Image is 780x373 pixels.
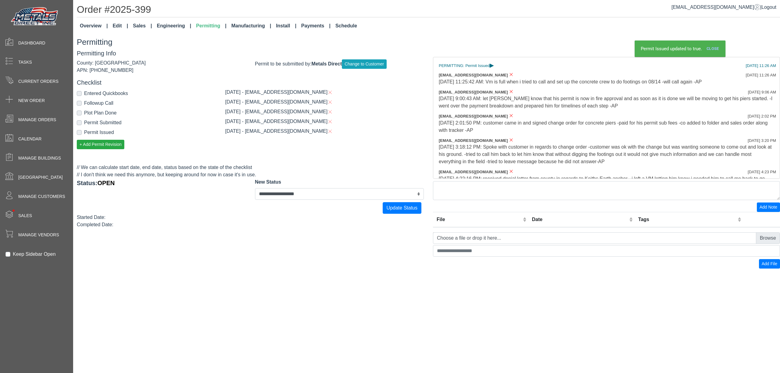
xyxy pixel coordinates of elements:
h3: Permitting [77,37,780,47]
div: [DATE] - [EMAIL_ADDRESS][DOMAIN_NAME] [225,108,424,115]
div: APN: [PHONE_NUMBER] [77,67,246,74]
span: [GEOGRAPHIC_DATA] [18,174,63,181]
div: // We can calculate start date, end date, status based on the state of the checklist // I don't t... [77,164,424,228]
span: Manage Buildings [18,155,61,161]
h1: Order #2025-399 [77,4,780,17]
label: Followup Call [84,100,113,107]
div: [DATE] - [EMAIL_ADDRESS][DOMAIN_NAME] [225,128,424,135]
strong: Metals Direct [311,61,342,66]
h5: Checklist [77,79,424,86]
div: [DATE] 2:02 PM [748,113,776,119]
div: County: [GEOGRAPHIC_DATA] [77,59,246,67]
a: Install [274,20,299,32]
span: [EMAIL_ADDRESS][DOMAIN_NAME] [439,138,508,143]
span: Dashboard [18,40,45,46]
a: [EMAIL_ADDRESS][DOMAIN_NAME] [672,5,760,10]
div: Started Date: [77,214,424,221]
span: Manage Orders [18,117,56,123]
div: | [672,4,776,11]
button: + Add Permit Revision [77,140,124,149]
label: Permit Issued [84,129,114,136]
div: [DATE] - [EMAIL_ADDRESS][DOMAIN_NAME] [225,98,424,106]
div: [DATE] 11:25:42 AM: Vm is full when i tried to call and set up the concrete crew to do footings o... [439,78,774,86]
div: File [437,216,521,223]
span: [EMAIL_ADDRESS][DOMAIN_NAME] [439,114,508,118]
h5: Permitting Info [77,50,424,57]
span: Manage Customers [18,193,65,200]
div: Completed Date: [77,221,424,228]
label: Permit Submitted [84,119,122,126]
div: Permit Issued updated to true. [635,40,725,57]
a: Permitting [194,20,229,32]
span: • [6,201,21,220]
a: Sales [130,20,154,32]
div: Permit to be submitted by: [250,59,429,74]
div: [DATE] 3:18:12 PM: Spoke with customer in regards to change order -customer was ok with the chang... [439,143,774,165]
div: [DATE] 9:06 AM [748,89,776,95]
div: [DATE] 4:22:16 PM: received denial letter from county in regards to Keiths Earth anchor. -i left ... [439,175,774,190]
div: [DATE] 11:26 AM [746,63,776,69]
div: [DATE] 2:01:50 PM: customer came in and signed change order for concrete piers -paid for his perm... [439,119,774,134]
span: Manage Vendors [18,232,59,238]
label: Plot Plan Done [84,109,117,117]
span: ▸ [490,63,494,67]
span: New Order [18,97,45,104]
span: Logout [761,5,776,10]
div: [DATE] - [EMAIL_ADDRESS][DOMAIN_NAME] [225,118,424,125]
a: Payments [299,20,333,32]
button: Update Status [383,202,421,214]
span: Calendar [18,136,41,142]
label: New Status [255,178,281,186]
div: [DATE] 11:26 AM [746,72,776,78]
a: Manufacturing [229,20,274,32]
span: OPEN [97,180,115,186]
div: [DATE] - [EMAIL_ADDRESS][DOMAIN_NAME] [225,89,424,96]
label: Keep Sidebar Open [13,251,56,258]
div: Tags [638,216,736,223]
span: [EMAIL_ADDRESS][DOMAIN_NAME] [439,73,508,77]
div: [DATE] 9:00:43 AM: let [PERSON_NAME] know that his permit is now in fire approval and as soon as ... [439,95,774,110]
button: Add Note [757,202,780,212]
span: Add File [762,261,777,266]
div: Status: [72,178,250,214]
span: Sales [18,213,32,219]
button: Add File [759,259,780,269]
span: Current Orders [18,78,58,85]
div: [DATE] 4:23 PM [748,169,776,175]
button: Change to Customer [342,59,387,69]
span: Update Status [387,205,417,210]
span: [EMAIL_ADDRESS][DOMAIN_NAME] [439,90,508,94]
a: Close [704,44,721,54]
div: Date [532,216,628,223]
a: Overview [77,20,110,32]
div: [DATE] 3:20 PM [748,138,776,144]
img: Metals Direct Inc Logo [9,5,61,28]
span: Add Note [760,205,777,209]
div: PERMITTING: Permit Issued [439,63,774,69]
a: Engineering [154,20,194,32]
a: Schedule [333,20,360,32]
span: [EMAIL_ADDRESS][DOMAIN_NAME] [439,170,508,174]
th: Remove [743,212,780,227]
a: Edit [110,20,131,32]
label: Entered Quickbooks [84,90,128,97]
span: Tasks [18,59,32,65]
